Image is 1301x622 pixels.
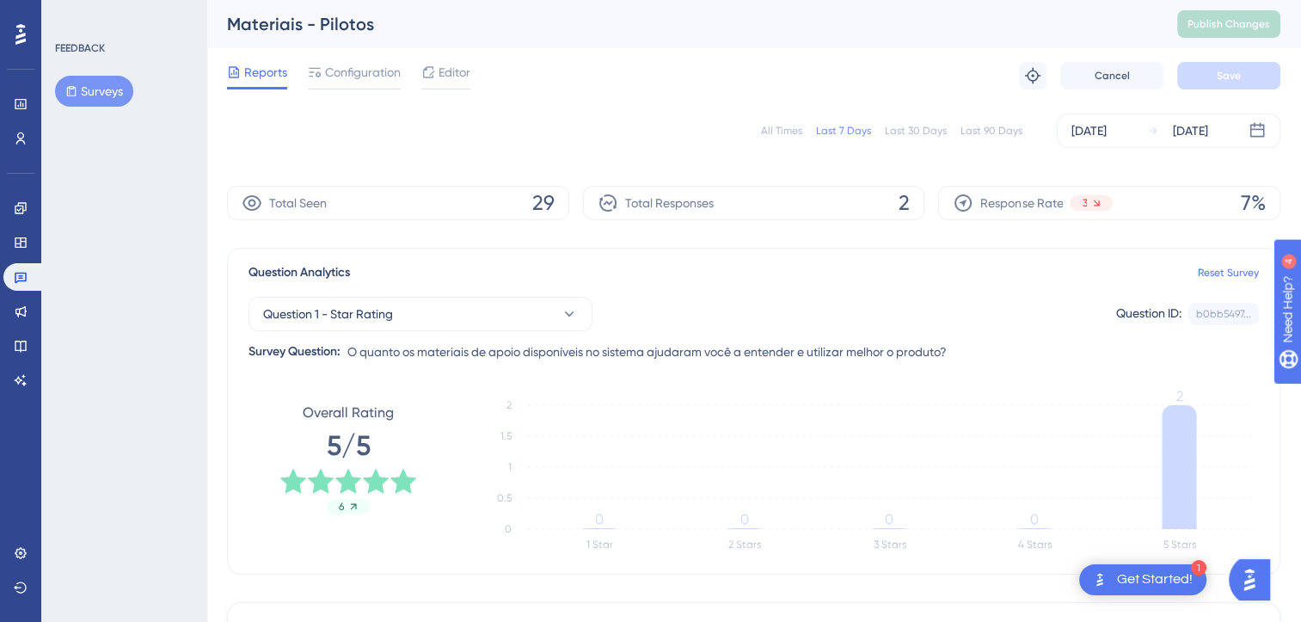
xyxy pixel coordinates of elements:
[1030,511,1039,527] tspan: 0
[303,403,394,423] span: Overall Rating
[1095,69,1130,83] span: Cancel
[586,539,613,551] text: 1 Star
[227,12,1134,36] div: Materiais - Pilotos
[874,539,906,551] text: 3 Stars
[1187,17,1270,31] span: Publish Changes
[980,193,1063,213] span: Response Rate
[325,62,401,83] span: Configuration
[1089,570,1110,590] img: launcher-image-alternative-text
[120,9,125,22] div: 4
[1117,570,1193,589] div: Get Started!
[506,399,512,411] tspan: 2
[1217,69,1241,83] span: Save
[497,492,512,504] tspan: 0.5
[55,41,105,55] div: FEEDBACK
[816,124,871,138] div: Last 7 Days
[1060,62,1163,89] button: Cancel
[269,193,327,213] span: Total Seen
[960,124,1022,138] div: Last 90 Days
[899,189,910,217] span: 2
[1116,303,1181,325] div: Question ID:
[1163,539,1196,551] text: 5 Stars
[1173,120,1208,141] div: [DATE]
[500,430,512,442] tspan: 1.5
[1241,189,1266,217] span: 7%
[339,500,344,514] span: 6
[1177,62,1280,89] button: Save
[595,511,604,527] tspan: 0
[1177,10,1280,38] button: Publish Changes
[885,124,947,138] div: Last 30 Days
[625,193,714,213] span: Total Responses
[244,62,287,83] span: Reports
[1191,560,1206,576] div: 1
[249,262,350,283] span: Question Analytics
[249,342,341,362] div: Survey Question:
[263,304,393,324] span: Question 1 - Star Rating
[728,539,761,551] text: 2 Stars
[249,297,592,331] button: Question 1 - Star Rating
[505,523,512,535] tspan: 0
[761,124,802,138] div: All Times
[439,62,470,83] span: Editor
[1229,554,1280,606] iframe: UserGuiding AI Assistant Launcher
[327,427,371,465] span: 5/5
[1079,564,1206,595] div: Open Get Started! checklist, remaining modules: 1
[1082,196,1087,210] span: 3
[40,4,107,25] span: Need Help?
[532,189,555,217] span: 29
[1196,307,1251,321] div: b0bb5497...
[885,511,893,527] tspan: 0
[347,342,947,362] span: O quanto os materiais de apoio disponíveis no sistema ajudaram você a entender e utilizar melhor ...
[1018,539,1052,551] text: 4 Stars
[1071,120,1107,141] div: [DATE]
[1175,388,1182,404] tspan: 2
[1198,266,1259,280] a: Reset Survey
[740,511,749,527] tspan: 0
[55,76,133,107] button: Surveys
[508,461,512,473] tspan: 1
